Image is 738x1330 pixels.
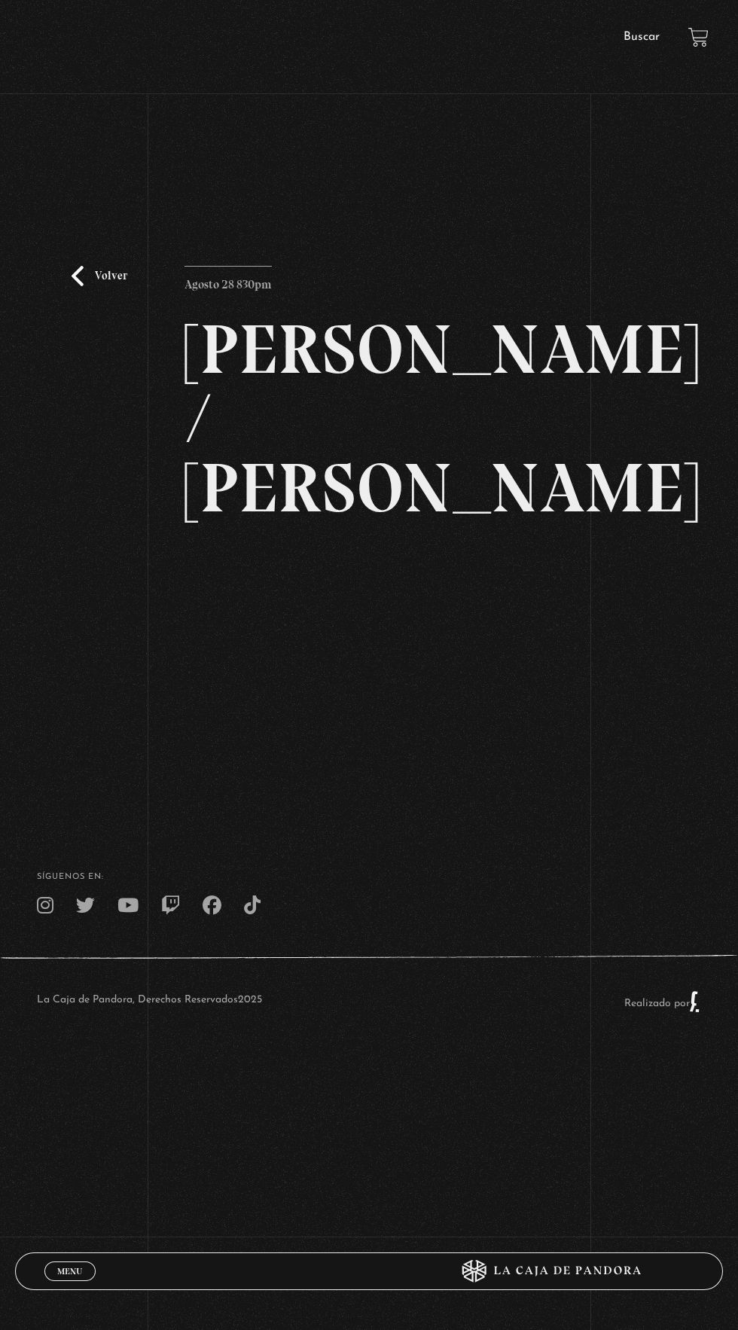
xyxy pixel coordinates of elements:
p: La Caja de Pandora, Derechos Reservados 2025 [37,990,262,1013]
h2: [PERSON_NAME] / [PERSON_NAME] [184,315,553,523]
a: Volver [72,266,127,286]
h4: SÍguenos en: [37,873,701,881]
a: View your shopping cart [688,27,709,47]
a: Realizado por [624,998,701,1009]
p: Agosto 28 830pm [184,266,272,296]
a: Buscar [624,31,660,43]
iframe: Dailymotion video player – PROGRAMA EDITADO 29-8 TRUMP-MAD- [184,545,553,752]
